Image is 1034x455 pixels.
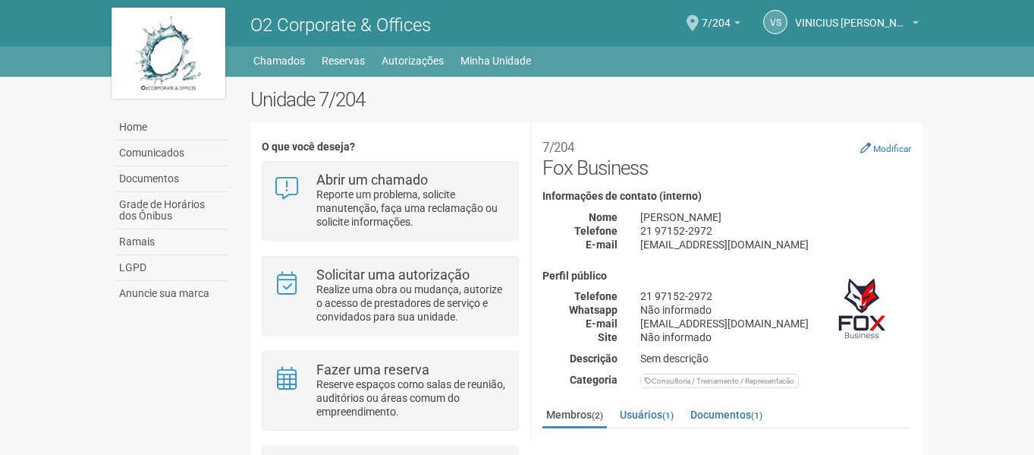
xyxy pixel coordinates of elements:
div: [EMAIL_ADDRESS][DOMAIN_NAME] [629,317,922,330]
strong: Descrição [570,352,618,365]
h2: Fox Business [542,134,911,179]
span: O2 Corporate & Offices [250,14,431,36]
a: Documentos(1) [687,403,766,426]
div: Não informado [629,303,922,317]
img: logo.jpg [112,8,225,99]
a: Abrir um chamado Reporte um problema, solicite manutenção, faça uma reclamação ou solicite inform... [274,173,507,229]
strong: Membros [542,441,911,454]
a: Minha Unidade [460,50,531,71]
small: (1) [662,410,674,421]
span: 7/204 [702,2,731,29]
a: Membros(2) [542,403,607,428]
a: Documentos [115,166,228,192]
strong: Whatsapp [569,304,618,316]
img: business.png [824,270,900,346]
a: Reservas [322,50,365,71]
small: (1) [751,410,762,421]
a: VS [763,10,787,34]
a: Comunicados [115,141,228,166]
a: Fazer uma reserva Reserve espaços como salas de reunião, auditórios ou áreas comum do empreendime... [274,363,507,419]
strong: Categoria [570,374,618,386]
strong: Telefone [574,225,618,237]
div: [EMAIL_ADDRESS][DOMAIN_NAME] [629,238,922,251]
a: Home [115,115,228,141]
a: Chamados [253,50,305,71]
a: VINICIUS [PERSON_NAME] [PERSON_NAME] [795,19,919,31]
strong: E-mail [586,318,618,330]
small: (2) [592,410,603,421]
h4: O que você deseja? [262,141,519,153]
a: Grade de Horários dos Ônibus [115,192,228,229]
strong: E-mail [586,239,618,251]
strong: Telefone [574,290,618,302]
h2: Unidade 7/204 [250,88,923,111]
strong: Abrir um chamado [316,172,428,188]
div: Consultoria / Treinamento / Representacão [640,374,799,388]
p: Reporte um problema, solicite manutenção, faça uma reclamação ou solicite informações. [316,188,507,229]
a: Usuários(1) [616,403,677,426]
p: Realize uma obra ou mudança, autorize o acesso de prestadores de serviço e convidados para sua un... [316,283,507,324]
strong: Fazer uma reserva [316,362,429,378]
a: 7/204 [702,19,740,31]
div: 21 97152-2972 [629,224,922,238]
a: LGPD [115,255,228,281]
div: Sem descrição [629,352,922,365]
div: Não informado [629,330,922,344]
a: Modificar [860,142,911,154]
strong: Site [598,331,618,343]
small: 7/204 [542,140,574,155]
strong: Solicitar uma autorização [316,267,470,283]
strong: Nome [589,211,618,223]
span: VINICIUS SANTOS DA ROCHA CORREA [795,2,909,29]
h4: Informações de contato (interno) [542,191,911,202]
h4: Perfil público [542,270,911,282]
p: Reserve espaços como salas de reunião, auditórios ou áreas comum do empreendimento. [316,378,507,419]
small: Modificar [873,144,911,154]
a: Ramais [115,229,228,255]
div: [PERSON_NAME] [629,210,922,224]
a: Solicitar uma autorização Realize uma obra ou mudança, autorize o acesso de prestadores de serviç... [274,268,507,324]
a: Autorizações [382,50,444,71]
div: 21 97152-2972 [629,289,922,303]
a: Anuncie sua marca [115,281,228,306]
